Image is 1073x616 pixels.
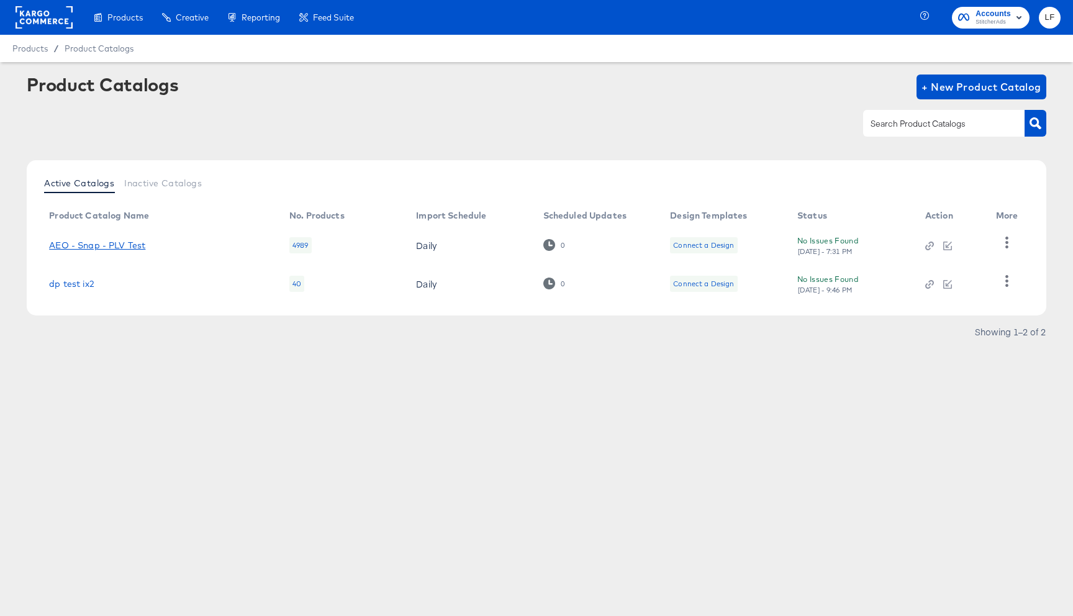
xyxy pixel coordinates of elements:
div: 0 [543,278,565,289]
span: Products [107,12,143,22]
span: / [48,43,65,53]
div: Connect a Design [670,237,737,253]
div: No. Products [289,211,345,220]
span: StitcherAds [976,17,1011,27]
div: Showing 1–2 of 2 [974,327,1046,336]
button: LF [1039,7,1061,29]
a: AEO - Snap - PLV Test [49,240,145,250]
div: 0 [560,241,565,250]
div: Product Catalogs [27,75,178,94]
span: Inactive Catalogs [124,178,202,188]
span: Active Catalogs [44,178,114,188]
span: Creative [176,12,209,22]
span: Products [12,43,48,53]
div: Connect a Design [673,240,734,250]
td: Daily [406,226,533,265]
div: Import Schedule [416,211,486,220]
a: dp test ix2 [49,279,94,289]
td: Daily [406,265,533,303]
div: Design Templates [670,211,747,220]
div: 40 [289,276,304,292]
th: Status [787,206,915,226]
button: + New Product Catalog [917,75,1046,99]
span: Accounts [976,7,1011,20]
span: Reporting [242,12,280,22]
span: LF [1044,11,1056,25]
span: Feed Suite [313,12,354,22]
button: AccountsStitcherAds [952,7,1030,29]
div: Scheduled Updates [543,211,627,220]
div: Connect a Design [673,279,734,289]
div: 0 [560,279,565,288]
span: + New Product Catalog [921,78,1041,96]
div: Product Catalog Name [49,211,149,220]
input: Search Product Catalogs [868,117,1000,131]
th: More [986,206,1033,226]
div: 4989 [289,237,312,253]
div: Connect a Design [670,276,737,292]
div: 0 [543,239,565,251]
a: Product Catalogs [65,43,134,53]
th: Action [915,206,986,226]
